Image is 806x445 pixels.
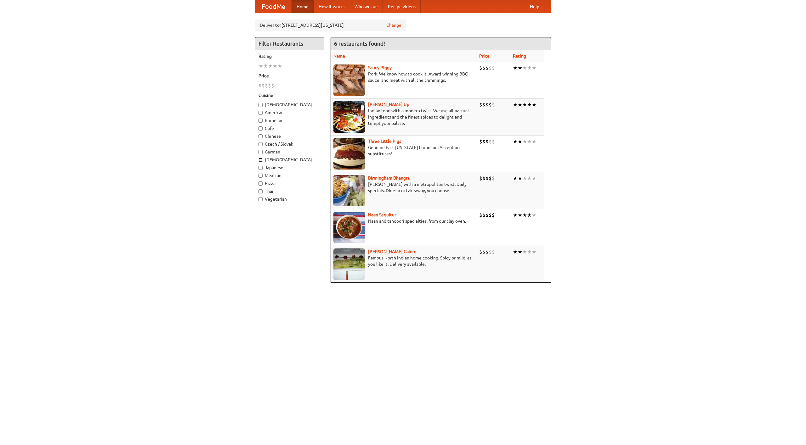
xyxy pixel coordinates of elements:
[525,0,544,13] a: Help
[334,41,385,47] ng-pluralize: 6 restaurants found!
[333,144,474,157] p: Genuine East [US_STATE] barbecue. Accept no substitutes!
[258,157,321,163] label: [DEMOGRAPHIC_DATA]
[527,175,532,182] li: ★
[268,82,271,89] li: $
[258,181,263,186] input: Pizza
[368,139,401,144] a: Three Little Pigs
[258,53,321,59] h5: Rating
[482,138,485,145] li: $
[489,138,492,145] li: $
[271,82,274,89] li: $
[368,65,392,70] a: Saucy Piggy
[532,101,536,108] li: ★
[522,138,527,145] li: ★
[258,141,321,147] label: Czech / Slovak
[527,64,532,71] li: ★
[489,248,492,255] li: $
[265,82,268,89] li: $
[333,218,474,224] p: Naan and tandoori specialties, from our clay oven.
[258,180,321,186] label: Pizza
[262,82,265,89] li: $
[258,102,321,108] label: [DEMOGRAPHIC_DATA]
[258,82,262,89] li: $
[513,101,518,108] li: ★
[485,138,489,145] li: $
[258,63,263,70] li: ★
[513,138,518,145] li: ★
[333,71,474,83] p: Pork. We know how to cook it. Award-winning BBQ sauce, and meat with all the trimmings.
[485,101,489,108] li: $
[532,248,536,255] li: ★
[333,108,474,126] p: Indian food with a modern twist. We use all-natural ingredients and the finest spices to delight ...
[522,212,527,219] li: ★
[258,189,263,193] input: Thai
[255,19,406,31] div: Deliver to: [STREET_ADDRESS][US_STATE]
[273,63,277,70] li: ★
[258,188,321,194] label: Thai
[532,64,536,71] li: ★
[349,0,383,13] a: Who we are
[518,175,522,182] li: ★
[518,212,522,219] li: ★
[333,138,365,170] img: littlepigs.jpg
[522,248,527,255] li: ★
[333,248,365,280] img: currygalore.jpg
[383,0,421,13] a: Recipe videos
[527,101,532,108] li: ★
[258,172,321,179] label: Mexican
[489,64,492,71] li: $
[333,101,365,133] img: curryup.jpg
[333,64,365,96] img: saucy.jpg
[258,111,263,115] input: American
[485,212,489,219] li: $
[268,63,273,70] li: ★
[527,212,532,219] li: ★
[518,64,522,71] li: ★
[489,175,492,182] li: $
[258,197,263,201] input: Vegetarian
[518,101,522,108] li: ★
[333,255,474,267] p: Famous North Indian home cooking. Spicy or mild, as you like it. Delivery available.
[292,0,314,13] a: Home
[482,212,485,219] li: $
[485,64,489,71] li: $
[492,138,495,145] li: $
[258,142,263,146] input: Czech / Slovak
[513,212,518,219] li: ★
[532,175,536,182] li: ★
[333,175,365,206] img: bhangra.jpg
[277,63,282,70] li: ★
[386,22,401,28] a: Change
[333,212,365,243] img: naansequitur.jpg
[479,64,482,71] li: $
[368,212,396,217] a: Naan Sequitur
[255,0,292,13] a: FoodMe
[258,149,321,155] label: German
[479,175,482,182] li: $
[314,0,349,13] a: How it works
[527,138,532,145] li: ★
[485,248,489,255] li: $
[258,158,263,162] input: [DEMOGRAPHIC_DATA]
[258,150,263,154] input: German
[513,175,518,182] li: ★
[482,248,485,255] li: $
[522,175,527,182] li: ★
[258,164,321,171] label: Japanese
[527,248,532,255] li: ★
[492,101,495,108] li: $
[368,102,409,107] a: [PERSON_NAME] Up
[489,101,492,108] li: $
[518,138,522,145] li: ★
[513,248,518,255] li: ★
[532,138,536,145] li: ★
[258,133,321,139] label: Chinese
[492,248,495,255] li: $
[368,249,417,254] b: [PERSON_NAME] Galore
[368,175,410,181] a: Birmingham Bhangra
[258,126,263,131] input: Cafe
